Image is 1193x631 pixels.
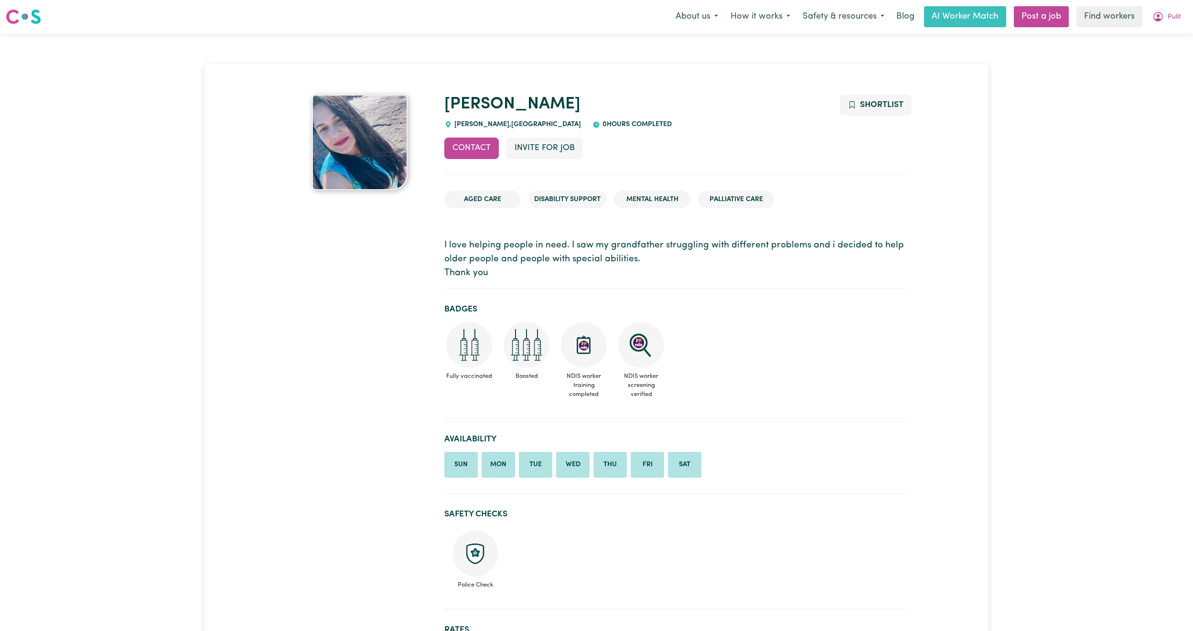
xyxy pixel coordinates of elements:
a: Post a job [1014,6,1069,27]
img: NDIS Worker Screening Verified [618,322,664,368]
button: Contact [444,138,499,159]
a: Careseekers logo [6,6,41,28]
a: Find workers [1076,6,1142,27]
span: NDIS worker screening verified [616,368,666,403]
img: Care and support worker has received 2 doses of COVID-19 vaccine [446,322,492,368]
button: Safety & resources [796,7,891,27]
li: Palliative care [698,191,774,209]
button: About us [669,7,724,27]
p: I love helping people in need. I saw my grandfather struggling with different problems and i deci... [444,239,906,280]
a: [PERSON_NAME] [444,96,580,113]
span: Pulit [1168,12,1181,22]
img: Rajni [312,95,408,190]
button: How it works [724,7,796,27]
span: Boosted [502,368,551,385]
li: Available on Thursday [593,452,627,478]
li: Mental Health [614,191,690,209]
li: Available on Saturday [668,452,701,478]
button: Add to shortlist [840,95,912,116]
a: AI Worker Match [924,6,1006,27]
span: 0 hours completed [600,121,672,128]
span: NDIS worker training completed [559,368,609,403]
img: CS Academy: Introduction to NDIS Worker Training course completed [561,322,607,368]
h2: Badges [444,304,906,314]
li: Aged Care [444,191,521,209]
img: Careseekers logo [6,8,41,25]
li: Available on Tuesday [519,452,552,478]
button: Invite for Job [506,138,583,159]
img: Police check [452,531,498,577]
li: Available on Sunday [444,452,478,478]
li: Available on Friday [631,452,664,478]
button: My Account [1146,7,1187,27]
span: Shortlist [860,101,903,109]
li: Available on Monday [482,452,515,478]
span: [PERSON_NAME] , [GEOGRAPHIC_DATA] [452,121,581,128]
h2: Safety Checks [444,509,906,519]
img: Care and support worker has received booster dose of COVID-19 vaccination [504,322,549,368]
span: Fully vaccinated [444,368,494,385]
span: Police Check [452,577,499,589]
li: Available on Wednesday [556,452,590,478]
a: Rajni's profile picture' [287,95,433,190]
a: Blog [891,6,920,27]
li: Disability Support [528,191,606,209]
h2: Availability [444,434,906,444]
